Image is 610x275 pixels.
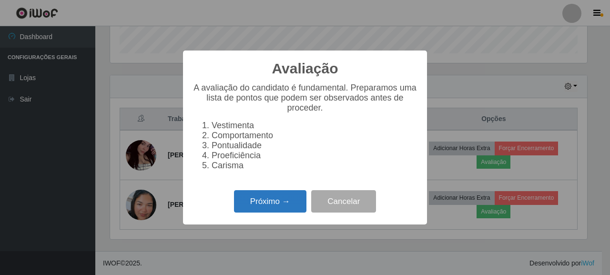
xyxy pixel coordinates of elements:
[272,60,338,77] h2: Avaliação
[311,190,376,213] button: Cancelar
[212,141,417,151] li: Pontualidade
[193,83,417,113] p: A avaliação do candidato é fundamental. Preparamos uma lista de pontos que podem ser observados a...
[212,131,417,141] li: Comportamento
[212,151,417,161] li: Proeficiência
[212,121,417,131] li: Vestimenta
[212,161,417,171] li: Carisma
[234,190,306,213] button: Próximo →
